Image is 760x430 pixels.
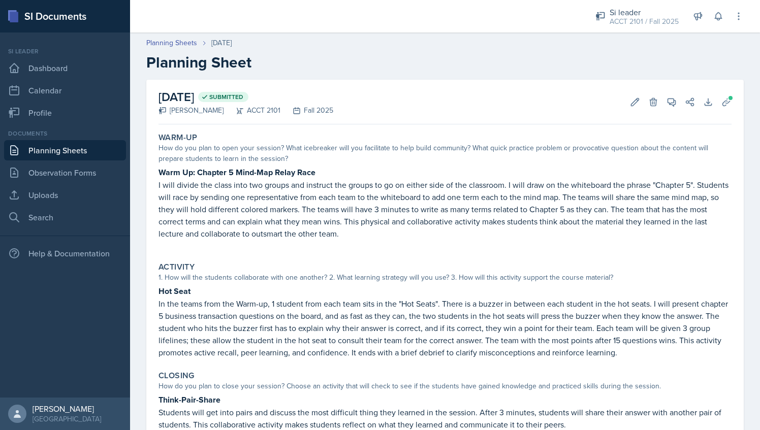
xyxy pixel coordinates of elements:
div: 1. How will the students collaborate with one another? 2. What learning strategy will you use? 3.... [159,272,732,283]
h2: Planning Sheet [146,53,744,72]
strong: Hot Seat [159,285,191,297]
div: Fall 2025 [280,105,333,116]
a: Planning Sheets [4,140,126,160]
h2: [DATE] [159,88,333,106]
a: Search [4,207,126,227]
label: Warm-Up [159,133,198,143]
a: Uploads [4,185,126,205]
div: Help & Documentation [4,243,126,263]
a: Observation Forms [4,162,126,183]
span: Submitted [209,93,243,101]
div: ACCT 2101 / Fall 2025 [610,16,679,27]
div: [DATE] [211,38,232,48]
a: Profile [4,103,126,123]
label: Closing [159,371,195,381]
strong: Warm Up: Chapter 5 Mind-Map Relay Race [159,167,315,178]
div: Si leader [4,47,126,56]
div: [PERSON_NAME] [33,404,101,414]
label: Activity [159,262,195,272]
div: How do you plan to open your session? What icebreaker will you facilitate to help build community... [159,143,732,164]
p: I will divide the class into two groups and instruct the groups to go on either side of the class... [159,179,732,240]
strong: Think-Pair-Share [159,394,220,406]
p: In the teams from the Warm-up, 1 student from each team sits in the "Hot Seats". There is a buzze... [159,297,732,358]
div: [PERSON_NAME] [159,105,224,116]
div: Documents [4,129,126,138]
div: Si leader [610,6,679,18]
a: Dashboard [4,58,126,78]
div: ACCT 2101 [224,105,280,116]
div: How do you plan to close your session? Choose an activity that will check to see if the students ... [159,381,732,391]
a: Calendar [4,80,126,101]
div: [GEOGRAPHIC_DATA] [33,414,101,424]
a: Planning Sheets [146,38,197,48]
